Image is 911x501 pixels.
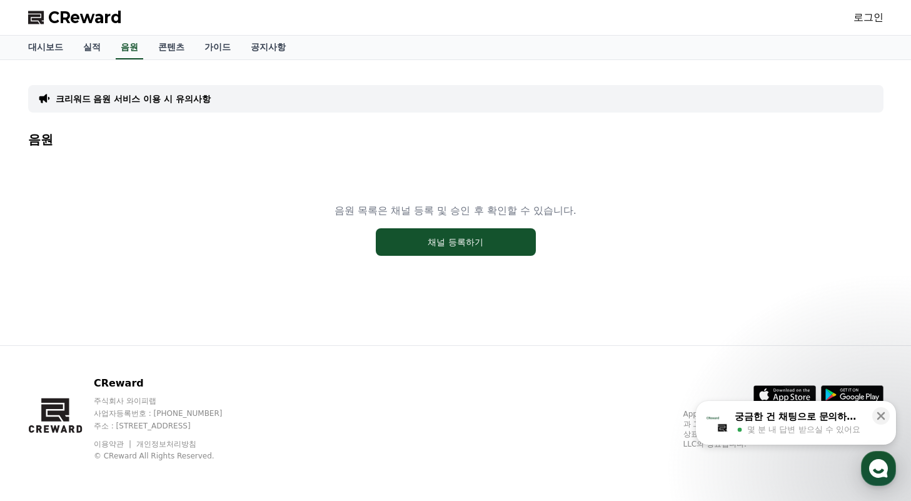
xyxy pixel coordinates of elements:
button: 채널 등록하기 [376,228,536,256]
a: CReward [28,8,122,28]
p: CReward [94,376,246,391]
p: 사업자등록번호 : [PHONE_NUMBER] [94,408,246,418]
p: 주식회사 와이피랩 [94,396,246,406]
a: 이용약관 [94,440,133,448]
p: 주소 : [STREET_ADDRESS] [94,421,246,431]
a: 크리워드 음원 서비스 이용 시 유의사항 [56,93,211,105]
a: 로그인 [853,10,883,25]
a: 가이드 [194,36,241,59]
h4: 음원 [28,133,883,146]
a: 개인정보처리방침 [136,440,196,448]
a: 음원 [116,36,143,59]
a: 콘텐츠 [148,36,194,59]
a: 실적 [73,36,111,59]
span: CReward [48,8,122,28]
a: 대시보드 [18,36,73,59]
a: 공지사항 [241,36,296,59]
p: © CReward All Rights Reserved. [94,451,246,461]
p: 음원 목록은 채널 등록 및 승인 후 확인할 수 있습니다. [335,203,576,218]
p: App Store, iCloud, iCloud Drive 및 iTunes Store는 미국과 그 밖의 나라 및 지역에서 등록된 Apple Inc.의 서비스 상표입니다. Goo... [683,409,883,449]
